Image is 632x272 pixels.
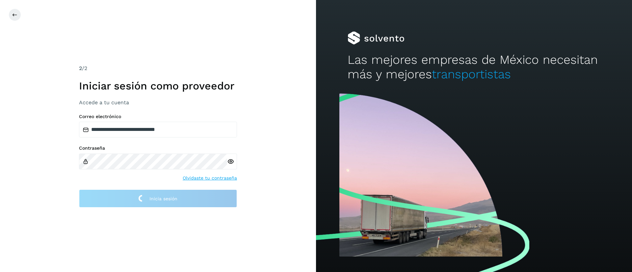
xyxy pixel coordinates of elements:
[79,114,237,119] label: Correo electrónico
[79,65,82,71] span: 2
[79,64,237,72] div: /2
[79,99,237,106] h3: Accede a tu cuenta
[432,67,511,81] span: transportistas
[183,175,237,182] a: Olvidaste tu contraseña
[79,145,237,151] label: Contraseña
[348,53,600,82] h2: Las mejores empresas de México necesitan más y mejores
[79,80,237,92] h1: Iniciar sesión como proveedor
[149,196,177,201] span: Inicia sesión
[79,189,237,208] button: Inicia sesión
